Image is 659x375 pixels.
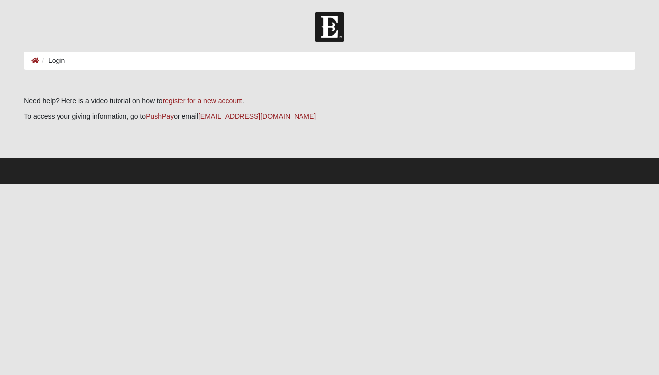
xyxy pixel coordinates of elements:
[39,56,65,66] li: Login
[198,112,316,120] a: [EMAIL_ADDRESS][DOMAIN_NAME]
[163,97,242,105] a: register for a new account
[315,12,344,42] img: Church of Eleven22 Logo
[146,112,174,120] a: PushPay
[24,96,635,106] p: Need help? Here is a video tutorial on how to .
[24,111,635,122] p: To access your giving information, go to or email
